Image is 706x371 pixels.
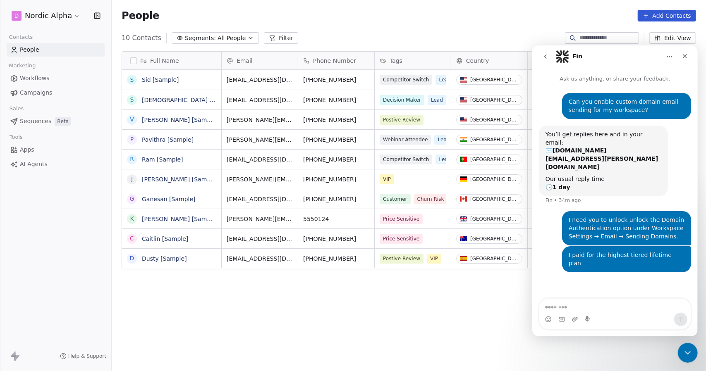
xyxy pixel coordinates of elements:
a: People [7,43,105,57]
a: [PERSON_NAME] [Sample] [142,117,218,123]
span: 5550124 [303,215,369,223]
span: Competitor Switch [380,155,432,164]
span: Segments: [185,34,216,43]
span: Phone Number [313,57,356,65]
span: [PHONE_NUMBER] [303,136,369,144]
span: D [14,12,19,20]
span: [PHONE_NUMBER] [303,116,369,124]
div: [GEOGRAPHIC_DATA] [470,196,519,202]
span: [EMAIL_ADDRESS][DOMAIN_NAME] [227,76,293,84]
span: Workflows [20,74,50,83]
span: Postive Review [380,115,424,125]
div: [GEOGRAPHIC_DATA] [470,176,519,182]
span: [EMAIL_ADDRESS][DOMAIN_NAME] [227,254,293,263]
span: Campaigns [20,88,52,97]
span: Help & Support [68,353,106,359]
span: Sales [6,102,27,115]
div: G [130,195,134,203]
span: Email [237,57,253,65]
span: All People [218,34,246,43]
a: [DEMOGRAPHIC_DATA] [Sample] [142,97,236,103]
div: V [130,115,134,124]
span: Country [466,57,489,65]
span: Sequences [20,117,51,126]
div: S [130,76,134,84]
a: [PERSON_NAME] [Sample] [142,176,218,183]
span: [PHONE_NUMBER] [303,155,369,164]
span: 10 Contacts [122,33,161,43]
span: [PHONE_NUMBER] [303,195,369,203]
a: Workflows [7,71,105,85]
div: [GEOGRAPHIC_DATA] [470,236,519,242]
span: [PHONE_NUMBER] [303,235,369,243]
a: Ram [Sample] [142,156,183,163]
a: Dusty [Sample] [142,255,187,262]
a: AI Agents [7,157,105,171]
span: Lead [436,75,454,85]
button: Add Contacts [638,10,696,21]
div: R [130,155,134,164]
span: Apps [20,145,34,154]
div: grid [122,70,222,358]
span: [PERSON_NAME][EMAIL_ADDRESS][DOMAIN_NAME] [227,116,293,124]
span: Customer [380,194,411,204]
span: Full Name [150,57,179,65]
a: Sid [Sample] [142,76,179,83]
div: Website [528,52,604,69]
span: Lead [436,155,454,164]
a: Help & Support [60,353,106,359]
span: [PERSON_NAME][EMAIL_ADDRESS][DOMAIN_NAME] [227,136,293,144]
iframe: Intercom live chat [532,45,698,336]
a: [PERSON_NAME] [Sample] [142,216,218,222]
a: Apps [7,143,105,157]
div: Full Name [122,52,221,69]
a: Ganesan [Sample] [142,196,196,202]
a: SequencesBeta [7,114,105,128]
div: J [131,175,133,183]
span: Beta [55,117,71,126]
div: [GEOGRAPHIC_DATA] [470,117,519,123]
span: Price Sensitive [380,214,423,224]
div: [GEOGRAPHIC_DATA] [470,157,519,162]
span: Lead [434,135,453,145]
span: [EMAIL_ADDRESS][DOMAIN_NAME] [227,235,293,243]
div: K [130,214,134,223]
span: Nordic Alpha [25,10,72,21]
span: VIP [427,254,441,264]
a: Caitlin [Sample] [142,235,188,242]
span: Marketing [5,59,39,72]
span: [EMAIL_ADDRESS][DOMAIN_NAME] [227,96,293,104]
span: Decision Maker [380,95,424,105]
span: Competitor Switch [380,75,432,85]
div: Tags [375,52,451,69]
div: [GEOGRAPHIC_DATA] [470,77,519,83]
button: Edit View [649,32,696,44]
div: Phone Number [298,52,374,69]
div: [GEOGRAPHIC_DATA] [470,97,519,103]
span: People [20,45,39,54]
span: [EMAIL_ADDRESS][DOMAIN_NAME] [227,195,293,203]
span: VIP [380,174,394,184]
div: [GEOGRAPHIC_DATA] [470,216,519,222]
